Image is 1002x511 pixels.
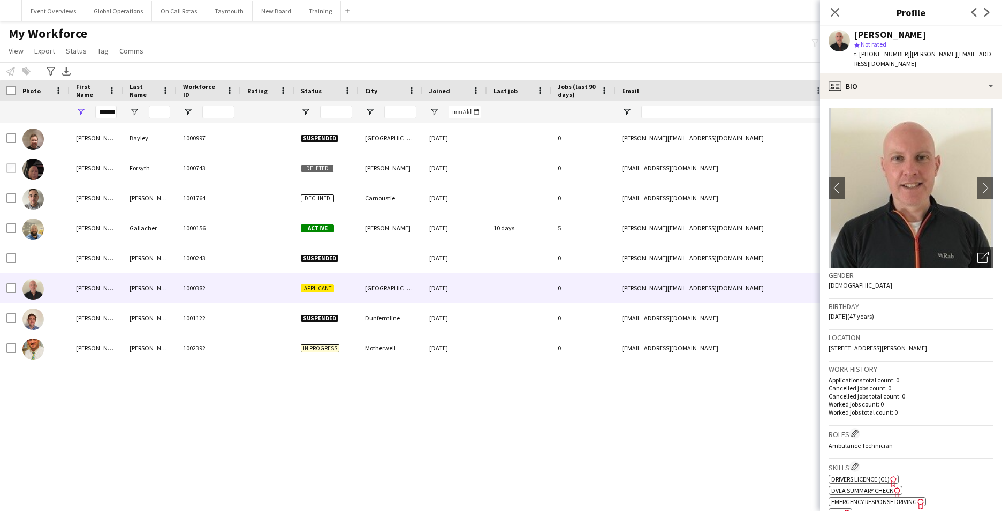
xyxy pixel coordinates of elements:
[829,441,893,449] span: Ambulance Technician
[202,106,234,118] input: Workforce ID Filter Input
[22,219,44,240] img: Stephen Gallacher
[152,1,206,21] button: On Call Rotas
[861,40,886,48] span: Not rated
[384,106,416,118] input: City Filter Input
[820,5,1002,19] h3: Profile
[183,107,193,117] button: Open Filter Menu
[70,123,123,153] div: [PERSON_NAME]
[423,153,487,183] div: [DATE]
[829,344,927,352] span: [STREET_ADDRESS][PERSON_NAME]
[829,302,993,311] h3: Birthday
[22,87,41,95] span: Photo
[854,50,910,58] span: t. [PHONE_NUMBER]
[359,213,423,243] div: [PERSON_NAME]
[365,107,375,117] button: Open Filter Menu
[616,243,830,273] div: [PERSON_NAME][EMAIL_ADDRESS][DOMAIN_NAME]
[829,333,993,342] h3: Location
[423,333,487,363] div: [DATE]
[62,44,91,58] a: Status
[22,1,85,21] button: Event Overviews
[551,243,616,273] div: 0
[320,106,352,118] input: Status Filter Input
[300,1,341,21] button: Training
[972,247,993,268] div: Open photos pop-in
[831,498,917,506] span: Emergency Response Driving
[177,243,241,273] div: 1000243
[247,87,268,95] span: Rating
[66,46,87,56] span: Status
[301,87,322,95] span: Status
[123,123,177,153] div: Bayley
[301,134,338,142] span: Suspended
[616,213,830,243] div: [PERSON_NAME][EMAIL_ADDRESS][DOMAIN_NAME]
[829,408,993,416] p: Worked jobs total count: 0
[820,73,1002,99] div: Bio
[429,87,450,95] span: Joined
[359,123,423,153] div: [GEOGRAPHIC_DATA]
[22,129,44,150] img: Stephen Bayley
[423,273,487,303] div: [DATE]
[829,281,892,289] span: [DEMOGRAPHIC_DATA]
[123,213,177,243] div: Gallacher
[253,1,300,21] button: New Board
[30,44,59,58] a: Export
[423,303,487,333] div: [DATE]
[97,46,109,56] span: Tag
[301,254,338,262] span: Suspended
[70,183,123,213] div: [PERSON_NAME]
[9,46,24,56] span: View
[616,333,830,363] div: [EMAIL_ADDRESS][DOMAIN_NAME]
[301,107,310,117] button: Open Filter Menu
[829,312,874,320] span: [DATE] (47 years)
[177,183,241,213] div: 1001764
[429,107,439,117] button: Open Filter Menu
[9,26,87,42] span: My Workforce
[130,107,139,117] button: Open Filter Menu
[551,213,616,243] div: 5
[177,213,241,243] div: 1000156
[93,44,113,58] a: Tag
[359,153,423,183] div: [PERSON_NAME]
[359,333,423,363] div: Motherwell
[622,87,639,95] span: Email
[44,65,57,78] app-action-btn: Advanced filters
[123,153,177,183] div: Forsyth
[70,273,123,303] div: [PERSON_NAME]
[616,303,830,333] div: [EMAIL_ADDRESS][DOMAIN_NAME]
[177,333,241,363] div: 1002392
[494,87,518,95] span: Last job
[616,153,830,183] div: [EMAIL_ADDRESS][DOMAIN_NAME]
[616,183,830,213] div: [EMAIL_ADDRESS][DOMAIN_NAME]
[177,273,241,303] div: 1000382
[119,46,143,56] span: Comms
[829,392,993,400] p: Cancelled jobs total count: 0
[22,279,44,300] img: Stephen Reilly
[854,30,926,40] div: [PERSON_NAME]
[365,87,377,95] span: City
[551,153,616,183] div: 0
[85,1,152,21] button: Global Operations
[177,303,241,333] div: 1001122
[60,65,73,78] app-action-btn: Export XLSX
[70,153,123,183] div: [PERSON_NAME]
[34,46,55,56] span: Export
[130,82,157,99] span: Last Name
[558,82,596,99] span: Jobs (last 90 days)
[206,1,253,21] button: Taymouth
[6,163,16,173] input: Row Selection is disabled for this row (unchecked)
[423,213,487,243] div: [DATE]
[831,486,893,494] span: DVLA Summary Check
[4,44,28,58] a: View
[123,243,177,273] div: [PERSON_NAME]
[301,284,334,292] span: Applicant
[551,333,616,363] div: 0
[70,333,123,363] div: [PERSON_NAME]
[551,183,616,213] div: 0
[70,243,123,273] div: [PERSON_NAME]
[359,273,423,303] div: [GEOGRAPHIC_DATA]
[616,123,830,153] div: [PERSON_NAME][EMAIL_ADDRESS][DOMAIN_NAME]
[829,384,993,392] p: Cancelled jobs count: 0
[449,106,481,118] input: Joined Filter Input
[149,106,170,118] input: Last Name Filter Input
[829,108,993,268] img: Crew avatar or photo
